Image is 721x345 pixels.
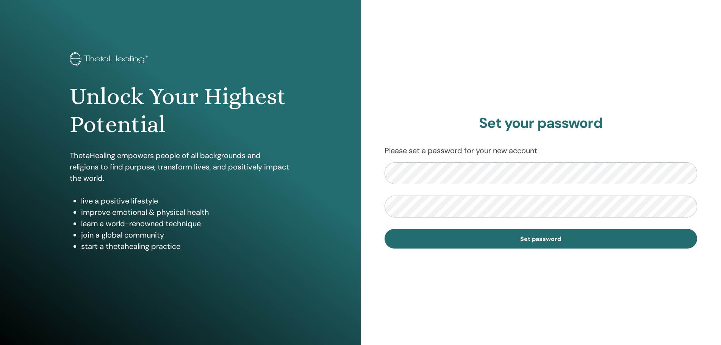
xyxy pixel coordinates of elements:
[385,229,698,249] button: Set password
[81,195,291,207] li: live a positive lifestyle
[81,229,291,241] li: join a global community
[81,218,291,229] li: learn a world-renowned technique
[81,207,291,218] li: improve emotional & physical health
[520,235,561,243] span: Set password
[81,241,291,252] li: start a thetahealing practice
[385,145,698,156] p: Please set a password for your new account
[385,115,698,132] h2: Set your password
[70,82,291,139] h1: Unlock Your Highest Potential
[70,150,291,184] p: ThetaHealing empowers people of all backgrounds and religions to find purpose, transform lives, a...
